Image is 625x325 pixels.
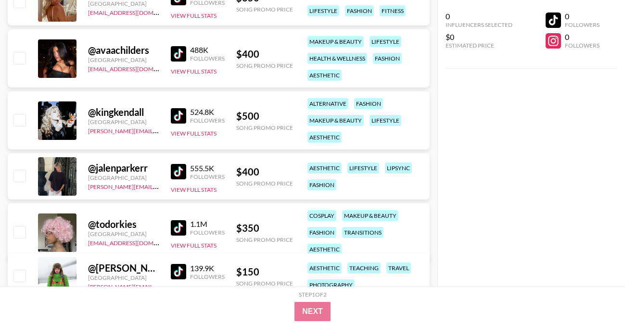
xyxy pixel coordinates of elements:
[307,162,342,174] div: aesthetic
[190,163,225,173] div: 555.5K
[236,124,293,131] div: Song Promo Price
[88,218,159,230] div: @ todorkies
[347,162,379,174] div: lifestyle
[171,220,186,236] img: TikTok
[307,98,348,109] div: alternative
[236,62,293,69] div: Song Promo Price
[88,174,159,181] div: [GEOGRAPHIC_DATA]
[171,130,217,137] button: View Full Stats
[171,46,186,62] img: TikTok
[347,262,381,274] div: teaching
[88,181,230,190] a: [PERSON_NAME][EMAIL_ADDRESS][DOMAIN_NAME]
[88,106,159,118] div: @ kingkendall
[446,42,512,49] div: Estimated Price
[565,32,599,42] div: 0
[565,42,599,49] div: Followers
[307,36,364,47] div: makeup & beauty
[236,280,293,287] div: Song Promo Price
[88,7,185,16] a: [EMAIL_ADDRESS][DOMAIN_NAME]
[190,55,225,62] div: Followers
[171,164,186,179] img: TikTok
[345,5,374,16] div: fashion
[236,110,293,122] div: $ 500
[370,36,401,47] div: lifestyle
[171,286,217,293] button: View Full Stats
[88,63,185,73] a: [EMAIL_ADDRESS][DOMAIN_NAME]
[171,186,217,193] button: View Full Stats
[88,118,159,125] div: [GEOGRAPHIC_DATA]
[307,210,336,221] div: cosplay
[565,21,599,28] div: Followers
[171,242,217,249] button: View Full Stats
[307,279,355,290] div: photography
[236,222,293,234] div: $ 350
[88,281,230,290] a: [PERSON_NAME][EMAIL_ADDRESS][DOMAIN_NAME]
[370,115,401,126] div: lifestyle
[577,277,613,313] iframe: Drift Widget Chat Controller
[236,180,293,187] div: Song Promo Price
[88,274,159,281] div: [GEOGRAPHIC_DATA]
[342,210,398,221] div: makeup & beauty
[307,115,364,126] div: makeup & beauty
[88,125,230,135] a: [PERSON_NAME][EMAIL_ADDRESS][DOMAIN_NAME]
[236,236,293,243] div: Song Promo Price
[236,6,293,13] div: Song Promo Price
[299,291,327,298] div: Step 1 of 2
[380,5,406,16] div: fitness
[190,117,225,124] div: Followers
[171,12,217,19] button: View Full Stats
[88,162,159,174] div: @ jalenparkerr
[565,12,599,21] div: 0
[307,70,342,81] div: aesthetic
[307,5,339,16] div: lifestyle
[190,219,225,229] div: 1.1M
[171,68,217,75] button: View Full Stats
[88,44,159,56] div: @ avaachilders
[190,173,225,180] div: Followers
[385,162,412,174] div: lipsync
[446,21,512,28] div: Influencers Selected
[446,32,512,42] div: $0
[236,266,293,278] div: $ 150
[171,264,186,279] img: TikTok
[446,12,512,21] div: 0
[190,229,225,236] div: Followers
[88,237,185,247] a: [EMAIL_ADDRESS][DOMAIN_NAME]
[236,166,293,178] div: $ 400
[236,48,293,60] div: $ 400
[307,179,336,190] div: fashion
[307,53,367,64] div: health & wellness
[307,244,342,255] div: aesthetic
[307,262,342,274] div: aesthetic
[88,230,159,237] div: [GEOGRAPHIC_DATA]
[88,56,159,63] div: [GEOGRAPHIC_DATA]
[190,45,225,55] div: 488K
[373,53,402,64] div: fashion
[294,302,331,321] button: Next
[342,227,383,238] div: transitions
[386,262,411,274] div: travel
[190,273,225,280] div: Followers
[307,132,342,143] div: aesthetic
[307,227,336,238] div: fashion
[354,98,383,109] div: fashion
[190,263,225,273] div: 139.9K
[88,262,159,274] div: @ [PERSON_NAME]
[171,108,186,124] img: TikTok
[190,107,225,117] div: 524.8K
